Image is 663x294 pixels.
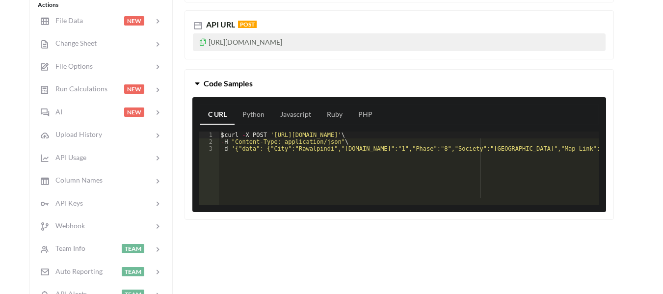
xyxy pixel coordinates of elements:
[204,20,235,29] span: API URL
[124,16,144,26] span: NEW
[193,33,606,51] p: [URL][DOMAIN_NAME]
[50,84,107,93] span: Run Calculations
[235,105,272,125] a: Python
[50,176,103,184] span: Column Names
[200,105,235,125] a: C URL
[50,153,86,161] span: API Usage
[350,105,380,125] a: PHP
[50,267,103,275] span: Auto Reporting
[50,130,102,138] span: Upload History
[124,84,144,94] span: NEW
[122,244,144,253] span: TEAM
[50,244,85,252] span: Team Info
[238,21,257,28] span: POST
[199,145,219,152] div: 3
[50,199,83,207] span: API Keys
[272,105,319,125] a: Javascript
[50,221,85,230] span: Webhook
[124,107,144,117] span: NEW
[199,138,219,145] div: 2
[50,107,62,116] span: AI
[122,267,144,276] span: TEAM
[50,62,93,70] span: File Options
[50,39,97,47] span: Change Sheet
[38,0,164,9] div: Actions
[50,16,83,25] span: File Data
[199,132,219,138] div: 1
[319,105,350,125] a: Ruby
[204,79,253,88] span: Code Samples
[185,70,613,97] button: Code Samples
